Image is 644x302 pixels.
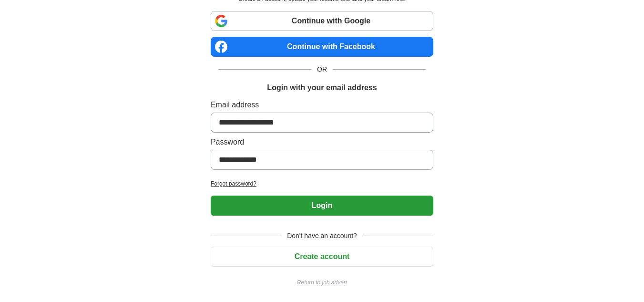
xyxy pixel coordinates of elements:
a: Continue with Facebook [211,37,433,57]
h1: Login with your email address [267,82,377,94]
a: Return to job advert [211,278,433,287]
span: OR [311,64,333,74]
label: Password [211,136,433,148]
button: Create account [211,247,433,267]
span: Don't have an account? [281,231,363,241]
a: Create account [211,252,433,260]
a: Forgot password? [211,179,433,188]
button: Login [211,196,433,216]
a: Continue with Google [211,11,433,31]
label: Email address [211,99,433,111]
